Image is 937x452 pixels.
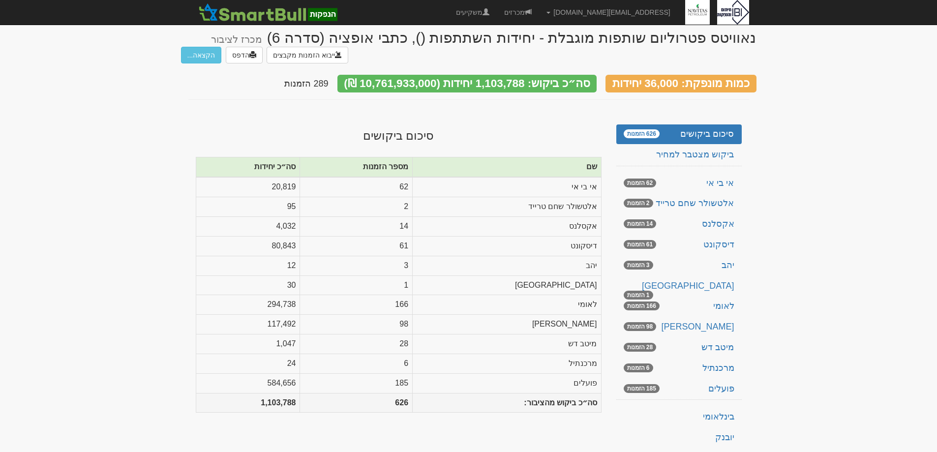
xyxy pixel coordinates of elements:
span: 61 הזמנות [624,240,657,249]
td: 12 [196,256,300,275]
td: מרכנתיל [413,354,601,373]
div: נאוויטס פטרוליום שותפות מוגבלת - יחידות השתתפות (), כתבי אופציה (סדרה 6) [211,30,756,46]
button: הקצאה... [181,47,222,63]
th: 1,103,788 [196,393,300,413]
td: 584,656 [196,373,300,393]
span: 289 הזמנות [284,79,328,89]
td: 1,047 [196,334,300,354]
span: 626 [395,397,408,409]
a: סיכום ביקושים [616,124,742,144]
a: יהב [616,256,742,275]
th: סה״כ ביקוש מהציבור: [413,393,601,413]
td: 95 [196,197,300,217]
span: 166 [395,299,408,310]
td: יהב [413,256,601,275]
span: 14 הזמנות [624,219,657,228]
span: 1 [404,280,408,291]
a: אקסלנס [616,214,742,234]
td: [PERSON_NAME] [413,315,601,334]
td: פועלים [413,373,601,393]
span: 3 [404,260,408,271]
a: אי בי אי [616,174,742,193]
div: סה״כ ביקוש: 1,103,788 יחידות (10,761,933,000 ₪) [337,75,597,92]
td: אקסלנס [413,217,601,237]
a: [GEOGRAPHIC_DATA] [616,276,742,296]
span: 61 [399,241,408,252]
th: סה״כ יחידות [196,157,300,177]
a: מיטב דש [616,338,742,358]
td: 294,738 [196,295,300,315]
h3: סיכום ביקושים [196,129,602,142]
a: לאומי [616,297,742,316]
small: מכרז לציבור [211,34,262,45]
td: 117,492 [196,315,300,334]
span: 1 הזמנות [624,291,653,300]
td: אלטשולר שחם טרייד [413,197,601,217]
td: 20,819 [196,177,300,197]
span: 185 [395,378,408,389]
a: בינלאומי [616,407,742,427]
button: ייבוא הזמנות מקבצים [267,47,348,63]
span: 98 הזמנות [624,322,657,331]
span: 14 [399,221,408,232]
a: דיסקונט [616,235,742,255]
td: 4,032 [196,217,300,237]
span: 2 הזמנות [624,199,653,208]
img: SmartBull Logo [196,2,340,22]
span: 98 [399,319,408,330]
td: 30 [196,275,300,295]
td: 24 [196,354,300,373]
span: 62 [399,181,408,193]
a: אלטשולר שחם טרייד [616,194,742,213]
span: 3 הזמנות [624,261,653,270]
th: שם [413,157,601,177]
td: דיסקונט [413,236,601,256]
th: מספר הזמנות [300,157,413,177]
span: 2 [404,201,408,212]
td: [GEOGRAPHIC_DATA] [413,275,601,295]
td: אי בי אי [413,177,601,197]
a: הדפס [226,47,263,63]
span: 62 הזמנות [624,179,657,187]
a: פועלים [616,379,742,399]
span: 166 הזמנות [624,301,660,310]
span: 28 [399,338,408,350]
span: 185 הזמנות [624,384,660,393]
td: מיטב דש [413,334,601,354]
span: 626 הזמנות [624,129,660,138]
a: ביקוש מצטבר למחיר [616,145,742,165]
td: 80,843 [196,236,300,256]
a: [PERSON_NAME] [616,317,742,337]
span: 28 הזמנות [624,343,657,352]
a: יובנק [616,428,742,448]
span: 6 [404,358,408,369]
td: לאומי [413,295,601,315]
a: מרכנתיל [616,359,742,378]
div: כמות מונפקת: 36,000 יחידות [605,75,756,92]
span: 6 הזמנות [624,363,653,372]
